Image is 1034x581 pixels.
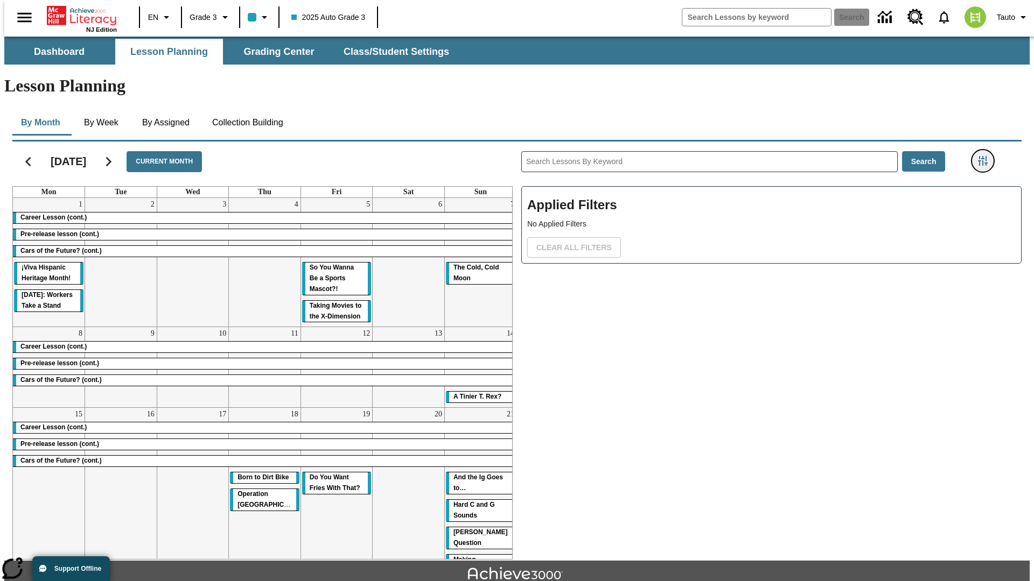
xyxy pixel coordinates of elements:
button: Next [95,148,122,175]
p: No Applied Filters [527,218,1016,230]
span: EN [148,12,158,23]
a: September 18, 2025 [289,408,301,421]
button: Support Offline [32,556,110,581]
button: Grading Center [225,39,333,65]
button: Previous [15,148,42,175]
span: Lesson Planning [130,46,208,58]
button: Lesson Planning [115,39,223,65]
input: Search Lessons By Keyword [522,152,897,172]
span: ¡Viva Hispanic Heritage Month! [22,264,71,282]
button: By Week [74,110,128,136]
h1: Lesson Planning [4,76,1030,96]
a: Notifications [930,3,958,31]
span: Pre-release lesson (cont.) [20,440,99,448]
td: September 3, 2025 [157,198,229,327]
a: Saturday [401,187,416,197]
button: Current Month [127,151,202,172]
a: Sunday [472,187,489,197]
td: September 8, 2025 [13,327,85,408]
a: Resource Center, Will open in new tab [901,3,930,32]
a: September 9, 2025 [149,327,157,340]
span: Support Offline [54,565,101,572]
span: Dashboard [34,46,85,58]
span: Pre-release lesson (cont.) [20,230,99,238]
a: September 8, 2025 [76,327,85,340]
span: A Tinier T. Rex? [453,393,501,400]
a: September 5, 2025 [364,198,372,211]
a: Home [47,5,117,26]
a: Tuesday [113,187,129,197]
span: Labor Day: Workers Take a Stand [22,291,73,309]
span: Career Lesson (cont.) [20,423,87,431]
button: Open side menu [9,2,40,33]
div: Pre-release lesson (cont.) [13,358,516,369]
a: September 20, 2025 [432,408,444,421]
span: Grade 3 [190,12,217,23]
div: Pre-release lesson (cont.) [13,229,516,240]
a: September 2, 2025 [149,198,157,211]
a: September 7, 2025 [508,198,516,211]
a: Data Center [871,3,901,32]
td: September 1, 2025 [13,198,85,327]
div: The Cold, Cold Moon [446,263,515,284]
span: And the Ig Goes to… [453,473,503,492]
div: Operation London Bridge [230,489,299,511]
button: Class/Student Settings [335,39,458,65]
div: Do You Want Fries With That? [302,472,372,494]
a: September 11, 2025 [289,327,300,340]
span: Tauto [997,12,1015,23]
span: Taking Movies to the X-Dimension [310,302,361,320]
div: Born to Dirt Bike [230,472,299,483]
div: A Tinier T. Rex? [446,392,515,402]
span: Cars of the Future? (cont.) [20,376,102,384]
div: Joplin's Question [446,527,515,549]
button: By Assigned [134,110,198,136]
div: Calendar [4,137,513,559]
span: NJ Edition [86,26,117,33]
div: And the Ig Goes to… [446,472,515,494]
div: Taking Movies to the X-Dimension [302,301,372,322]
span: Operation London Bridge [237,490,306,508]
span: Joplin's Question [453,528,508,547]
td: September 14, 2025 [444,327,516,408]
div: So You Wanna Be a Sports Mascot?! [302,263,372,295]
button: Language: EN, Select a language [143,8,178,27]
div: Career Lesson (cont.) [13,212,516,223]
a: September 3, 2025 [220,198,228,211]
td: September 11, 2025 [229,327,301,408]
td: September 6, 2025 [373,198,445,327]
a: September 1, 2025 [76,198,85,211]
button: By Month [12,110,69,136]
div: Cars of the Future? (cont.) [13,456,516,466]
button: Class color is light blue. Change class color [243,8,275,27]
span: Making Predictions [453,556,488,574]
span: Cars of the Future? (cont.) [20,247,102,254]
div: Cars of the Future? (cont.) [13,375,516,386]
td: September 7, 2025 [444,198,516,327]
img: avatar image [965,6,986,28]
div: Hard C and G Sounds [446,500,515,521]
div: Career Lesson (cont.) [13,422,516,433]
a: Thursday [256,187,274,197]
div: Making Predictions [446,555,515,576]
span: 2025 Auto Grade 3 [291,12,366,23]
td: September 2, 2025 [85,198,157,327]
span: The Cold, Cold Moon [453,264,499,282]
button: Dashboard [5,39,113,65]
div: Search [513,137,1022,559]
div: SubNavbar [4,39,459,65]
a: Wednesday [183,187,202,197]
button: Search [902,151,946,172]
a: September 19, 2025 [360,408,372,421]
div: Cars of the Future? (cont.) [13,246,516,257]
span: Born to Dirt Bike [237,473,289,481]
button: Collection Building [204,110,292,136]
td: September 13, 2025 [373,327,445,408]
a: September 4, 2025 [292,198,301,211]
div: Labor Day: Workers Take a Stand [14,290,83,311]
a: September 12, 2025 [360,327,372,340]
span: Hard C and G Sounds [453,501,495,519]
div: Home [47,4,117,33]
td: September 12, 2025 [301,327,373,408]
h2: Applied Filters [527,192,1016,218]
